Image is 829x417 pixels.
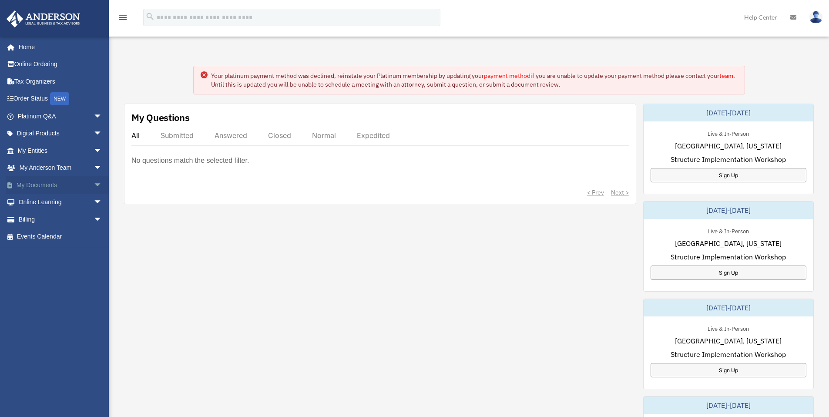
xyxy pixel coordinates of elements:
span: Structure Implementation Workshop [671,154,786,165]
a: My Entitiesarrow_drop_down [6,142,115,159]
span: Structure Implementation Workshop [671,349,786,360]
a: Billingarrow_drop_down [6,211,115,228]
span: arrow_drop_down [94,211,111,229]
span: arrow_drop_down [94,176,111,194]
i: search [145,12,155,21]
p: No questions match the selected filter. [131,155,249,167]
a: Platinum Q&Aarrow_drop_down [6,108,115,125]
div: [DATE]-[DATE] [644,299,813,316]
span: arrow_drop_down [94,159,111,177]
span: [GEOGRAPHIC_DATA], [US_STATE] [675,141,782,151]
a: payment method [484,72,530,80]
div: Closed [268,131,291,140]
a: Digital Productsarrow_drop_down [6,125,115,142]
div: Live & In-Person [701,128,756,138]
span: arrow_drop_down [94,108,111,125]
div: Live & In-Person [701,323,756,333]
a: Sign Up [651,363,806,377]
div: Your platinum payment method was declined, reinstate your Platinum membership by updating your if... [211,71,738,89]
a: team [719,72,733,80]
a: menu [117,15,128,23]
a: Tax Organizers [6,73,115,90]
div: My Questions [131,111,190,124]
i: menu [117,12,128,23]
div: Normal [312,131,336,140]
span: [GEOGRAPHIC_DATA], [US_STATE] [675,238,782,249]
div: Live & In-Person [701,226,756,235]
a: Online Ordering [6,56,115,73]
a: My Documentsarrow_drop_down [6,176,115,194]
span: Structure Implementation Workshop [671,252,786,262]
a: My Anderson Teamarrow_drop_down [6,159,115,177]
div: NEW [50,92,69,105]
img: User Pic [809,11,822,24]
div: [DATE]-[DATE] [644,397,813,414]
img: Anderson Advisors Platinum Portal [4,10,83,27]
a: Order StatusNEW [6,90,115,108]
span: [GEOGRAPHIC_DATA], [US_STATE] [675,336,782,346]
div: Answered [215,131,247,140]
a: Online Learningarrow_drop_down [6,194,115,211]
a: Events Calendar [6,228,115,245]
div: [DATE]-[DATE] [644,104,813,121]
span: arrow_drop_down [94,194,111,212]
a: Sign Up [651,266,806,280]
span: arrow_drop_down [94,142,111,160]
div: [DATE]-[DATE] [644,202,813,219]
span: arrow_drop_down [94,125,111,143]
div: Submitted [161,131,194,140]
div: All [131,131,140,140]
a: Sign Up [651,168,806,182]
div: Expedited [357,131,390,140]
a: Home [6,38,111,56]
